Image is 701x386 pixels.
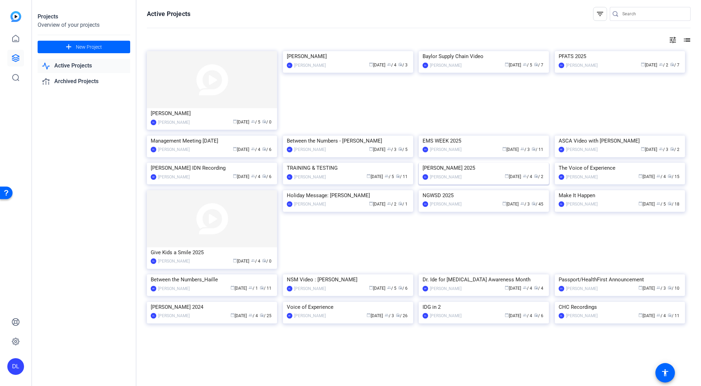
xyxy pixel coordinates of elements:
[385,313,394,318] span: / 3
[396,174,400,178] span: radio
[367,313,371,317] span: calendar_today
[251,258,255,263] span: group
[262,259,271,264] span: / 0
[534,286,538,290] span: radio
[396,313,408,318] span: / 26
[534,286,543,291] span: / 4
[151,120,156,125] div: DL
[670,147,674,151] span: radio
[423,302,545,312] div: IDG in 2
[233,120,249,124] span: [DATE]
[423,163,545,173] div: [PERSON_NAME] 2025
[10,11,21,22] img: blue-gradient.svg
[641,62,645,66] span: calendar_today
[387,147,396,152] span: / 3
[502,147,519,152] span: [DATE]
[638,313,655,318] span: [DATE]
[668,313,679,318] span: / 11
[505,174,521,179] span: [DATE]
[387,201,391,206] span: group
[531,147,543,152] span: / 11
[262,147,266,151] span: radio
[523,63,532,67] span: / 5
[369,201,373,206] span: calendar_today
[638,174,655,179] span: [DATE]
[369,147,385,152] span: [DATE]
[151,258,156,264] div: DL
[287,274,409,285] div: NSM Video : [PERSON_NAME]
[151,163,273,173] div: [PERSON_NAME] IDN Recording
[367,313,383,318] span: [DATE]
[251,147,255,151] span: group
[520,147,530,152] span: / 3
[38,41,130,53] button: New Project
[230,286,247,291] span: [DATE]
[294,174,326,180] div: [PERSON_NAME]
[430,146,462,153] div: [PERSON_NAME]
[251,174,260,179] span: / 4
[531,147,536,151] span: radio
[534,313,543,318] span: / 6
[423,174,428,180] div: DL
[230,313,235,317] span: calendar_today
[369,286,385,291] span: [DATE]
[251,119,255,123] span: group
[294,312,326,319] div: [PERSON_NAME]
[566,312,598,319] div: [PERSON_NAME]
[38,21,130,29] div: Overview of your projects
[287,63,292,68] div: DL
[559,63,564,68] div: DS
[566,285,598,292] div: [PERSON_NAME]
[656,174,666,179] span: / 4
[147,10,190,18] h1: Active Projects
[523,62,527,66] span: group
[233,259,249,264] span: [DATE]
[668,313,672,317] span: radio
[566,146,598,153] div: [PERSON_NAME]
[505,63,521,67] span: [DATE]
[638,202,655,207] span: [DATE]
[534,174,538,178] span: radio
[670,62,674,66] span: radio
[64,43,73,51] mat-icon: add
[398,201,402,206] span: radio
[661,369,669,377] mat-icon: accessibility
[531,201,536,206] span: radio
[369,63,385,67] span: [DATE]
[233,119,237,123] span: calendar_today
[670,63,679,67] span: / 7
[668,202,679,207] span: / 18
[638,313,643,317] span: calendar_today
[262,119,266,123] span: radio
[151,147,156,152] div: DL
[287,302,409,312] div: Voice of Experience
[262,258,266,263] span: radio
[233,147,249,152] span: [DATE]
[287,201,292,207] div: DS
[387,286,396,291] span: / 5
[385,174,389,178] span: group
[262,174,271,179] span: / 6
[423,201,428,207] div: DS
[151,313,156,319] div: DL
[251,174,255,178] span: group
[423,51,545,62] div: Baylor Supply Chain Video
[151,174,156,180] div: MF
[367,174,383,179] span: [DATE]
[659,63,668,67] span: / 2
[523,286,527,290] span: group
[505,174,509,178] span: calendar_today
[423,286,428,291] div: MF
[430,201,462,208] div: [PERSON_NAME]
[158,146,190,153] div: [PERSON_NAME]
[398,202,408,207] span: / 1
[659,147,668,152] span: / 3
[656,286,661,290] span: group
[38,59,130,73] a: Active Projects
[158,174,190,180] div: [PERSON_NAME]
[638,174,643,178] span: calendar_today
[262,147,271,152] span: / 6
[387,202,396,207] span: / 2
[659,147,663,151] span: group
[638,286,655,291] span: [DATE]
